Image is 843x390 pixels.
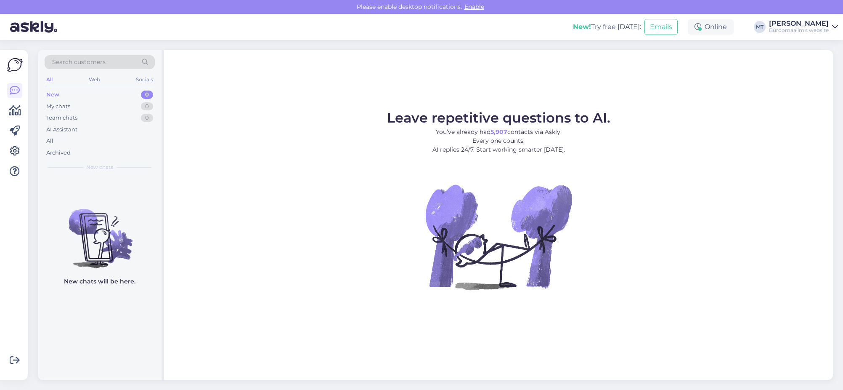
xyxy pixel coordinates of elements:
[46,126,77,134] div: AI Assistant
[134,74,155,85] div: Socials
[38,194,162,270] img: No chats
[52,58,106,67] span: Search customers
[644,19,678,35] button: Emails
[7,57,23,73] img: Askly Logo
[387,128,610,154] p: You’ve already had contacts via Askly. Every one counts. AI replies 24/7. Start working smarter [...
[754,21,766,33] div: MT
[573,22,641,32] div: Try free [DATE]:
[769,27,829,34] div: Büroomaailm's website
[423,161,574,313] img: No Chat active
[87,74,102,85] div: Web
[573,23,591,31] b: New!
[769,20,838,34] a: [PERSON_NAME]Büroomaailm's website
[46,137,53,145] div: All
[141,102,153,111] div: 0
[490,128,507,136] b: 5,907
[46,149,71,157] div: Archived
[141,114,153,122] div: 0
[769,20,829,27] div: [PERSON_NAME]
[45,74,54,85] div: All
[141,91,153,99] div: 0
[387,110,610,126] span: Leave repetitive questions to AI.
[46,114,77,122] div: Team chats
[64,277,135,286] p: New chats will be here.
[46,102,70,111] div: My chats
[688,19,734,35] div: Online
[46,91,59,99] div: New
[462,3,487,11] span: Enable
[86,163,113,171] span: New chats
